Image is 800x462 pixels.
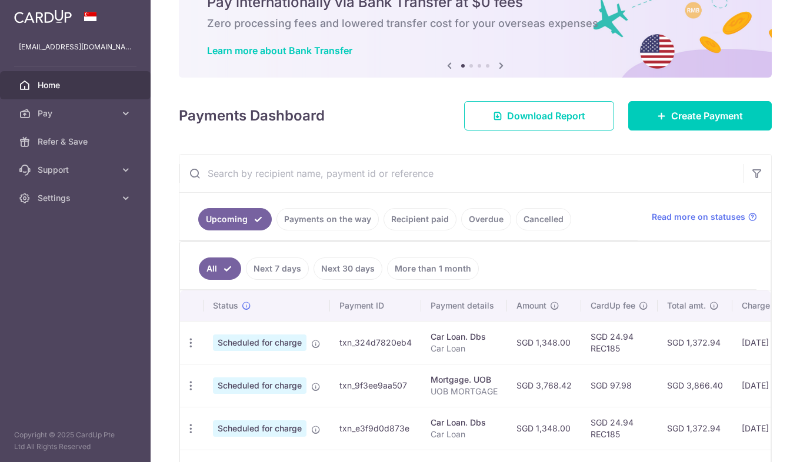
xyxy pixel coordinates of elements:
[179,155,743,192] input: Search by recipient name, payment id or reference
[314,257,382,280] a: Next 30 days
[384,208,456,230] a: Recipient paid
[431,331,498,343] div: Car Loan. Dbs
[213,334,306,351] span: Scheduled for charge
[38,192,115,204] span: Settings
[26,8,51,19] span: Help
[581,364,658,407] td: SGD 97.98
[387,257,479,280] a: More than 1 month
[658,364,732,407] td: SGD 3,866.40
[19,41,132,53] p: [EMAIL_ADDRESS][DOMAIN_NAME]
[591,300,635,312] span: CardUp fee
[330,321,421,364] td: txn_324d7820eb4
[14,9,72,24] img: CardUp
[431,386,498,397] p: UOB MORTGAGE
[507,364,581,407] td: SGD 3,768.42
[507,109,585,123] span: Download Report
[213,420,306,437] span: Scheduled for charge
[658,407,732,450] td: SGD 1,372.94
[246,257,309,280] a: Next 7 days
[581,321,658,364] td: SGD 24.94 REC185
[330,407,421,450] td: txn_e3f9d0d873e
[461,208,511,230] a: Overdue
[421,290,507,321] th: Payment details
[213,377,306,394] span: Scheduled for charge
[464,101,614,130] a: Download Report
[431,374,498,386] div: Mortgage. UOB
[38,164,115,176] span: Support
[652,211,757,223] a: Read more on statuses
[431,343,498,354] p: Car Loan
[330,290,421,321] th: Payment ID
[516,208,571,230] a: Cancelled
[207,16,744,31] h6: Zero processing fees and lowered transfer cost for your overseas expenses
[628,101,772,130] a: Create Payment
[671,109,743,123] span: Create Payment
[658,321,732,364] td: SGD 1,372.94
[652,211,745,223] span: Read more on statuses
[507,407,581,450] td: SGD 1,348.00
[431,428,498,440] p: Car Loan
[667,300,706,312] span: Total amt.
[516,300,546,312] span: Amount
[276,208,379,230] a: Payments on the way
[179,105,325,126] h4: Payments Dashboard
[38,79,115,91] span: Home
[330,364,421,407] td: txn_9f3ee9aa507
[207,45,352,56] a: Learn more about Bank Transfer
[507,321,581,364] td: SGD 1,348.00
[199,257,241,280] a: All
[213,300,238,312] span: Status
[198,208,272,230] a: Upcoming
[742,300,790,312] span: Charge date
[581,407,658,450] td: SGD 24.94 REC185
[38,108,115,119] span: Pay
[38,136,115,148] span: Refer & Save
[431,417,498,428] div: Car Loan. Dbs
